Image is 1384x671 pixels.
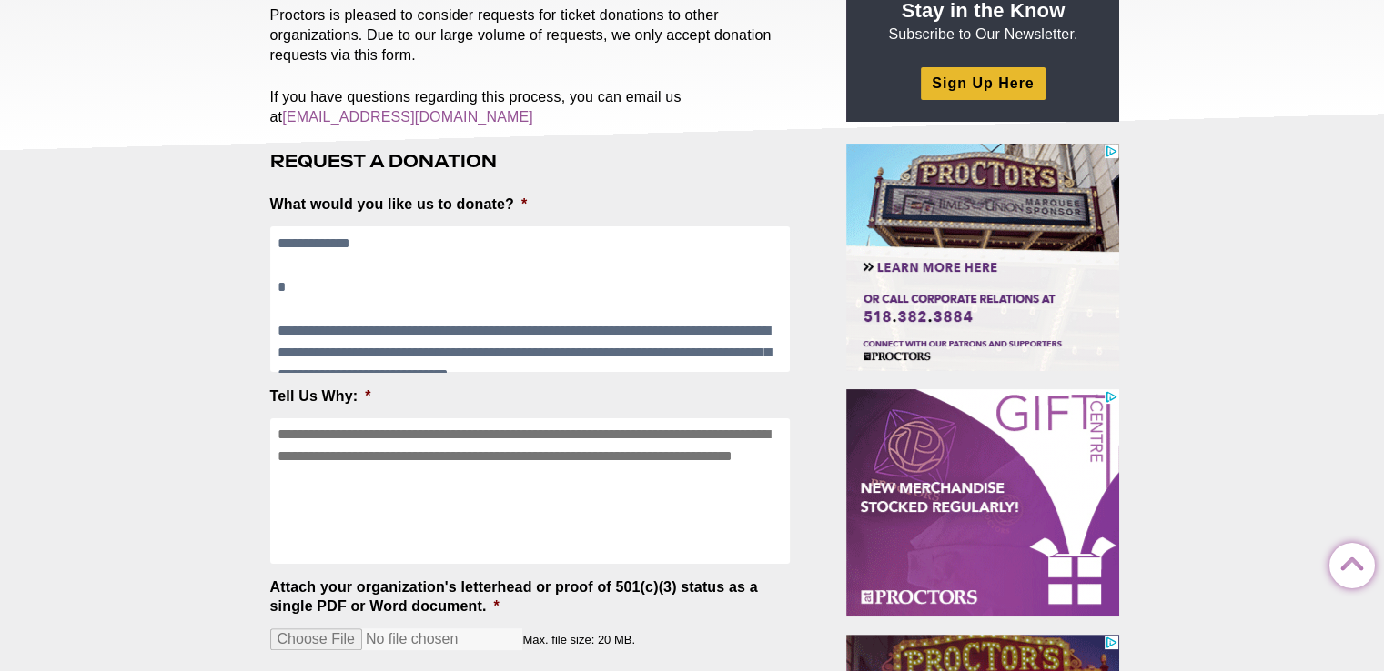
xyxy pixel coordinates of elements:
iframe: Advertisement [846,144,1119,371]
a: [EMAIL_ADDRESS][DOMAIN_NAME] [282,109,533,125]
a: Sign Up Here [921,67,1045,99]
iframe: Advertisement [846,389,1119,616]
p: If you have questions regarding this process, you can email us at [270,87,805,127]
p: Proctors is pleased to consider requests for ticket donations to other organizations. Due to our ... [270,5,805,65]
h3: Request A Donation [270,149,805,173]
span: Max. file size: 20 MB. [522,618,650,646]
label: What would you like us to donate? [270,195,528,215]
label: Attach your organization's letterhead or proof of 501(c)(3) status as a single PDF or Word document. [270,578,791,616]
label: Tell Us Why: [270,387,371,406]
a: Back to Top [1329,544,1366,580]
